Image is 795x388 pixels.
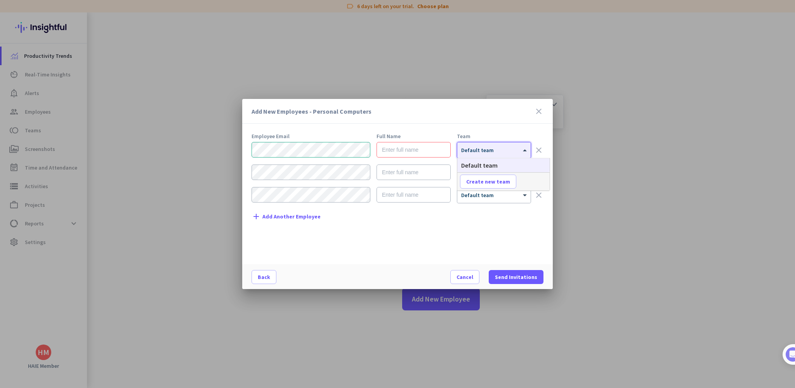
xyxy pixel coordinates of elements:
div: Team [457,133,531,139]
input: Enter full name [377,142,451,158]
span: Cancel [457,273,473,281]
button: Cancel [450,270,479,284]
div: Options List [457,158,550,172]
span: Back [258,273,270,281]
h3: Add New Employees - Personal Computers [252,108,534,114]
i: clear [534,191,543,200]
div: Employee Email [252,133,370,139]
button: Send Invitations [489,270,543,284]
button: Create new team [460,175,516,189]
button: Back [252,270,276,284]
span: Add Another Employee [262,214,321,220]
i: add [252,212,261,221]
span: Default team [461,161,498,169]
span: Create new team [466,178,510,185]
input: Enter full name [377,165,451,180]
div: Full Name [377,133,451,139]
i: clear [534,145,543,155]
i: close [534,107,543,116]
input: Enter full name [377,187,451,203]
span: Send Invitations [495,273,537,281]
